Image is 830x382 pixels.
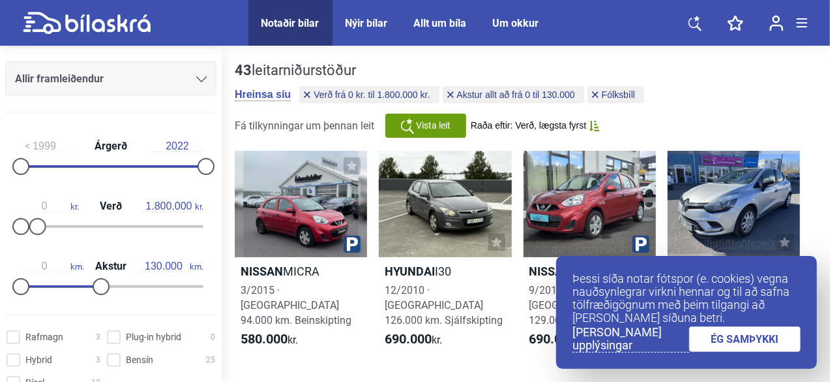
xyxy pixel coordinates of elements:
a: HyundaiI3012/2010 · [GEOGRAPHIC_DATA]126.000 km. Sjálfskipting690.000kr. [379,151,511,359]
span: kr. [18,200,79,212]
span: Akstur allt að frá 0 til 130.000 [457,90,575,99]
a: RenaultCLIO5/2017 · [GEOGRAPHIC_DATA]124.000 km. Beinskipting790.000kr. [668,151,800,359]
span: kr. [143,200,203,212]
span: Allir framleiðendur [15,70,104,88]
span: Fá tilkynningar um þennan leit [235,119,374,132]
b: 43 [235,62,252,78]
b: Nissan [529,264,572,278]
span: Árgerð [91,141,130,151]
a: NissanMICRA9/2016 · [GEOGRAPHIC_DATA]129.000 km. Beinskipting690.000kr. [524,151,656,359]
button: Hreinsa síu [235,88,291,101]
a: [PERSON_NAME] upplýsingar [572,326,689,353]
a: NissanMICRA3/2015 · [GEOGRAPHIC_DATA]94.000 km. Beinskipting580.000kr. [235,151,367,359]
div: leitarniðurstöður [235,62,647,79]
button: Akstur allt að frá 0 til 130.000 [443,86,584,103]
span: 12/2010 · [GEOGRAPHIC_DATA] 126.000 km. Sjálfskipting [385,284,503,326]
span: kr. [385,332,442,347]
span: 25 [206,353,215,367]
a: Notaðir bílar [261,17,319,29]
button: Fólksbíll [587,86,644,103]
span: kr. [241,332,298,347]
span: Plug-in hybrid [126,330,181,344]
span: 3/2015 · [GEOGRAPHIC_DATA] 94.000 km. Beinskipting [241,284,351,326]
b: 690.000 [529,331,576,347]
h2: MICRA [235,264,367,279]
span: Bensín [126,353,153,367]
span: 0 [211,330,215,344]
span: km. [18,261,84,272]
b: Nissan [241,264,283,278]
span: Verð frá 0 kr. til 1.800.000 kr. [314,90,430,99]
b: Hyundai [385,264,435,278]
a: Allt um bíla [414,17,467,29]
span: Raða eftir: Verð, lægsta fyrst [471,120,586,131]
img: parking.png [344,236,361,253]
span: Rafmagn [25,330,63,344]
span: Fólksbíll [602,90,635,99]
a: Nýir bílar [346,17,388,29]
span: Akstur [92,261,130,272]
span: 3 [96,330,100,344]
a: Um okkur [493,17,539,29]
span: 3 [96,353,100,367]
span: km. [138,261,203,272]
button: Verð frá 0 kr. til 1.800.000 kr. [299,86,439,103]
span: kr. [529,332,587,347]
img: parking.png [632,236,649,253]
h2: I30 [379,264,511,279]
p: Þessi síða notar fótspor (e. cookies) vegna nauðsynlegrar virkni hennar og til að safna tölfræðig... [572,272,801,325]
span: Vista leit [417,119,451,133]
a: ÉG SAMÞYKKI [689,326,801,352]
span: Verð [96,201,125,212]
button: Raða eftir: Verð, lægsta fyrst [471,120,600,131]
b: 580.000 [241,331,288,347]
img: user-login.svg [769,15,784,31]
b: 690.000 [385,331,432,347]
h2: MICRA [524,264,656,279]
span: Hybrid [25,353,52,367]
span: 9/2016 · [GEOGRAPHIC_DATA] 129.000 km. Beinskipting [529,284,646,326]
